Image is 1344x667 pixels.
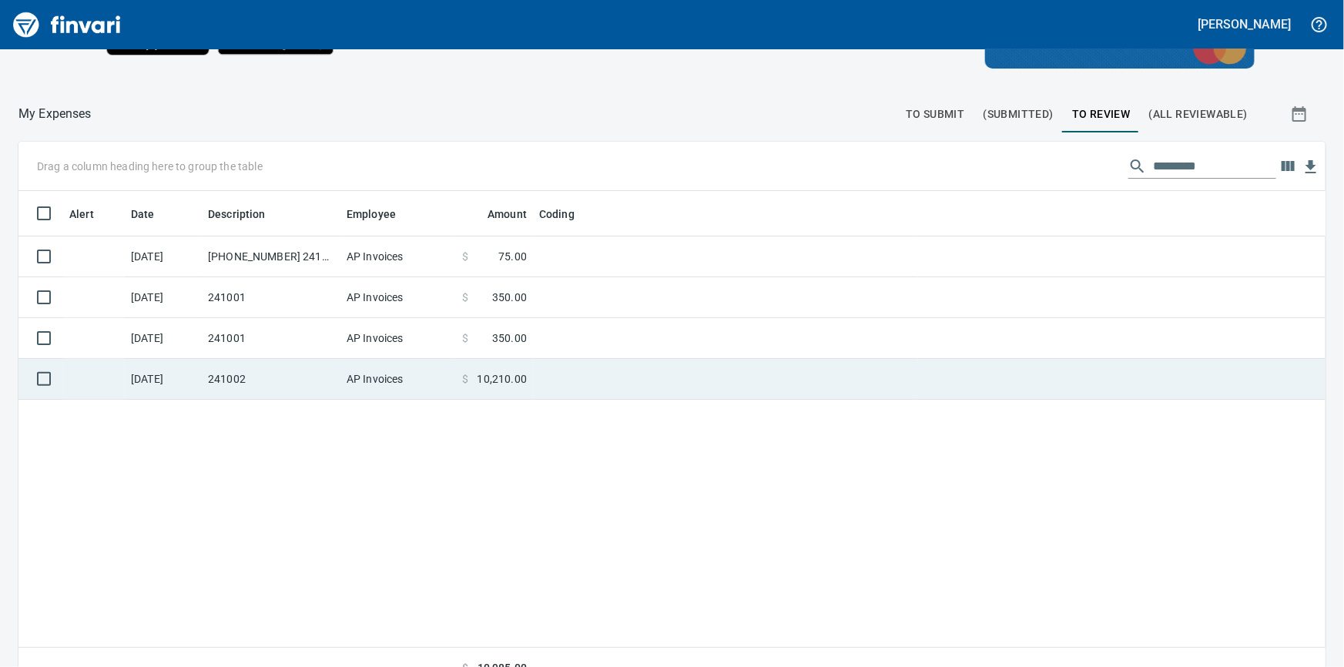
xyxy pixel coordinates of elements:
span: Coding [539,205,575,223]
span: (Submitted) [984,105,1054,124]
span: Description [208,205,266,223]
span: Alert [69,205,114,223]
td: AP Invoices [340,359,456,400]
button: Choose columns to display [1276,155,1299,178]
p: Drag a column heading here to group the table [37,159,263,174]
span: 10,210.00 [478,371,527,387]
nav: breadcrumb [18,105,92,123]
td: 241001 [202,318,340,359]
span: Amount [468,205,527,223]
span: Alert [69,205,94,223]
span: Employee [347,205,416,223]
span: $ [462,290,468,305]
span: $ [462,249,468,264]
td: AP Invoices [340,318,456,359]
h5: [PERSON_NAME] [1198,16,1291,32]
td: [DATE] [125,359,202,400]
td: [PHONE_NUMBER] 241002 [202,236,340,277]
button: Show transactions within a particular date range [1276,96,1326,132]
span: Amount [488,205,527,223]
span: Coding [539,205,595,223]
button: Download Table [1299,156,1322,179]
td: AP Invoices [340,236,456,277]
span: $ [462,371,468,387]
span: (All Reviewable) [1149,105,1248,124]
p: My Expenses [18,105,92,123]
td: [DATE] [125,277,202,318]
span: Employee [347,205,396,223]
td: [DATE] [125,236,202,277]
span: Date [131,205,175,223]
span: To Review [1072,105,1131,124]
span: 75.00 [498,249,527,264]
span: Date [131,205,155,223]
span: Description [208,205,286,223]
span: 350.00 [492,290,527,305]
td: [DATE] [125,318,202,359]
td: AP Invoices [340,277,456,318]
img: Finvari [9,6,125,43]
td: 241001 [202,277,340,318]
span: 350.00 [492,330,527,346]
span: To Submit [906,105,965,124]
span: $ [462,330,468,346]
button: [PERSON_NAME] [1195,12,1295,36]
td: 241002 [202,359,340,400]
